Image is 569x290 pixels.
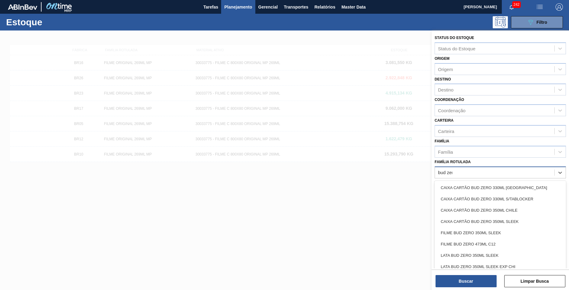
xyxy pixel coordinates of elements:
[314,3,335,11] span: Relatórios
[435,238,566,250] div: FILME BUD ZERO 473ML C12
[435,56,450,61] label: Origem
[493,16,508,28] div: Pogramando: nenhum usuário selecionado
[341,3,366,11] span: Master Data
[438,87,454,92] div: Destino
[435,227,566,238] div: FILME BUD ZERO 350ML SLEEK
[536,3,543,11] img: userActions
[8,4,37,10] img: TNhmsLtSVTkK8tSr43FrP2fwEKptu5GPRR3wAAAABJRU5ErkJggg==
[224,3,252,11] span: Planejamento
[435,160,471,164] label: Família Rotulada
[435,139,449,143] label: Família
[438,128,454,134] div: Carteira
[435,216,566,227] div: CAIXA CARTÃO BUD ZERO 350ML SLEEK
[438,66,453,72] div: Origem
[556,3,563,11] img: Logout
[435,36,474,40] label: Status do Estoque
[435,193,566,205] div: CAIXA CARTÃO BUD ZERO 330ML S/TABLOCKER
[203,3,218,11] span: Tarefas
[512,1,521,8] span: 242
[537,20,547,25] span: Filtro
[502,3,521,11] button: Notificações
[435,250,566,261] div: LATA BUD ZERO 350ML SLEEK
[438,46,476,51] div: Status do Estoque
[435,98,464,102] label: Coordenação
[511,16,563,28] button: Filtro
[438,149,453,154] div: Família
[435,261,566,272] div: LATA BUD ZERO 350ML SLEEK EXP CHI
[435,181,465,185] label: Material ativo
[258,3,278,11] span: Gerencial
[435,205,566,216] div: CAIXA CARTÃO BUD ZERO 350ML CHILE
[435,118,454,123] label: Carteira
[284,3,308,11] span: Transportes
[6,19,97,26] h1: Estoque
[435,77,451,81] label: Destino
[438,108,465,113] div: Coordenação
[435,182,566,193] div: CAIXA CARTÃO BUD ZERO 330ML [GEOGRAPHIC_DATA]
